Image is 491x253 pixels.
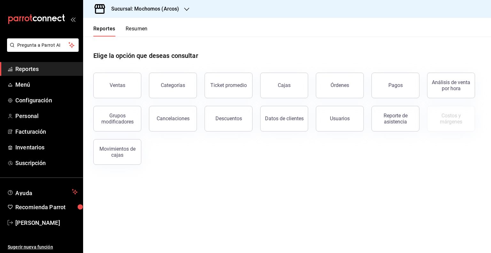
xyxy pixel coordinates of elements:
[265,115,304,122] div: Datos de clientes
[431,113,471,125] div: Costos y márgenes
[15,218,78,227] span: [PERSON_NAME]
[15,65,78,73] span: Reportes
[15,112,78,120] span: Personal
[97,146,137,158] div: Movimientos de cajas
[316,73,364,98] button: Órdenes
[210,82,247,88] div: Ticket promedio
[278,82,291,89] div: Cajas
[8,244,78,250] span: Sugerir nueva función
[110,82,125,88] div: Ventas
[97,113,137,125] div: Grupos modificadores
[371,106,419,131] button: Reporte de asistencia
[4,46,79,53] a: Pregunta a Parrot AI
[15,96,78,105] span: Configuración
[330,115,350,122] div: Usuarios
[427,106,475,131] button: Contrata inventarios para ver este reporte
[106,5,179,13] h3: Sucursal: Mochomos (Arcos)
[316,106,364,131] button: Usuarios
[215,115,242,122] div: Descuentos
[161,82,185,88] div: Categorías
[15,159,78,167] span: Suscripción
[388,82,403,88] div: Pagos
[93,106,141,131] button: Grupos modificadores
[15,188,69,196] span: Ayuda
[205,73,253,98] button: Ticket promedio
[93,51,198,60] h1: Elige la opción que deseas consultar
[126,26,148,36] button: Resumen
[15,203,78,211] span: Recomienda Parrot
[7,38,79,52] button: Pregunta a Parrot AI
[427,73,475,98] button: Análisis de venta por hora
[15,80,78,89] span: Menú
[93,26,148,36] div: navigation tabs
[331,82,349,88] div: Órdenes
[376,113,415,125] div: Reporte de asistencia
[15,143,78,152] span: Inventarios
[93,73,141,98] button: Ventas
[260,73,308,98] a: Cajas
[149,106,197,131] button: Cancelaciones
[15,127,78,136] span: Facturación
[149,73,197,98] button: Categorías
[157,115,190,122] div: Cancelaciones
[260,106,308,131] button: Datos de clientes
[93,26,115,36] button: Reportes
[93,139,141,165] button: Movimientos de cajas
[431,79,471,91] div: Análisis de venta por hora
[17,42,69,49] span: Pregunta a Parrot AI
[371,73,419,98] button: Pagos
[70,17,75,22] button: open_drawer_menu
[205,106,253,131] button: Descuentos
